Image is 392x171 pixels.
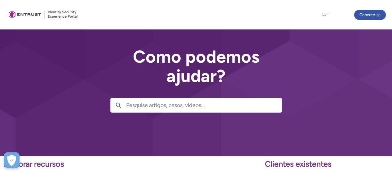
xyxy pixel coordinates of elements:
font: Conecte-se [359,12,381,17]
div: Preferências de cookies [4,152,20,168]
font: Clientes existentes [265,159,332,169]
font: Como podemos ajudar? [133,46,259,86]
font: Lar [322,12,328,17]
button: Abrir Preferências [4,152,20,168]
button: Procurar [111,98,126,112]
button: Conecte-se [354,10,386,20]
input: Pesquise artigos, casos, vídeos... [126,98,282,112]
font: Explorar recursos [4,159,64,169]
